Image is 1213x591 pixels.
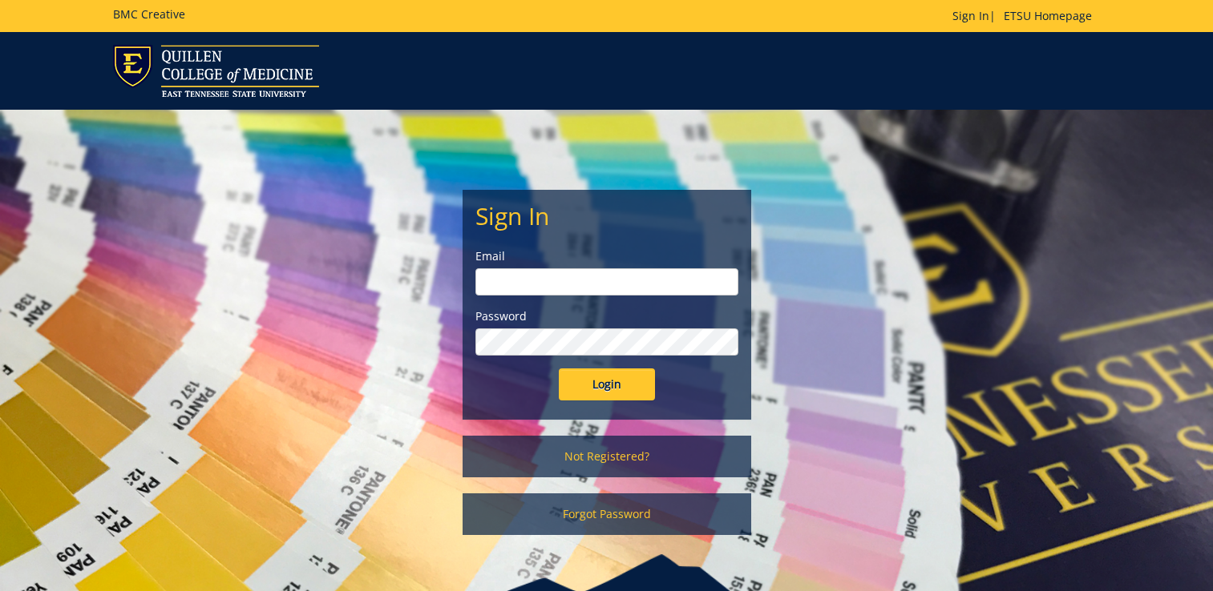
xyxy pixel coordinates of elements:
h5: BMC Creative [113,8,185,20]
img: ETSU logo [113,45,319,97]
input: Login [559,368,655,400]
p: | [952,8,1100,24]
label: Email [475,248,738,264]
a: Not Registered? [463,436,751,477]
a: Sign In [952,8,989,23]
a: ETSU Homepage [996,8,1100,23]
h2: Sign In [475,203,738,229]
label: Password [475,308,738,324]
a: Forgot Password [463,493,751,535]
